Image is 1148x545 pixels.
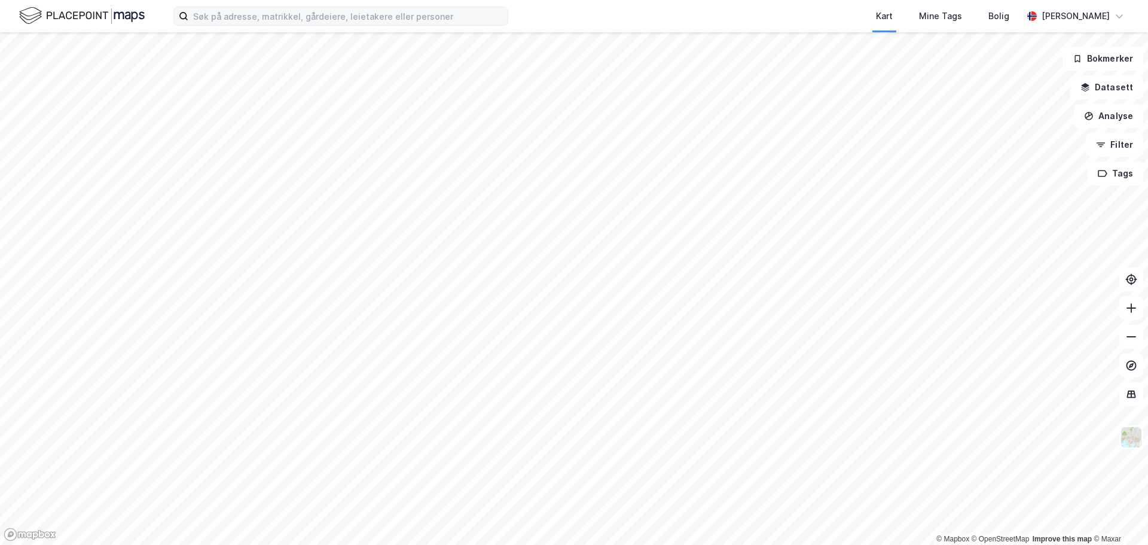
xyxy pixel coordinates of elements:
button: Tags [1088,162,1143,185]
div: Kart [876,9,893,23]
img: Z [1120,426,1143,449]
div: Mine Tags [919,9,962,23]
button: Bokmerker [1062,47,1143,71]
a: OpenStreetMap [972,535,1030,543]
button: Filter [1086,133,1143,157]
button: Datasett [1070,75,1143,99]
div: Bolig [988,9,1009,23]
a: Mapbox homepage [4,528,56,541]
iframe: Chat Widget [1088,488,1148,545]
div: Kontrollprogram for chat [1088,488,1148,545]
img: logo.f888ab2527a4732fd821a326f86c7f29.svg [19,5,145,26]
a: Mapbox [936,535,969,543]
input: Søk på adresse, matrikkel, gårdeiere, leietakere eller personer [188,7,508,25]
a: Improve this map [1033,535,1092,543]
div: [PERSON_NAME] [1042,9,1110,23]
button: Analyse [1074,104,1143,128]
